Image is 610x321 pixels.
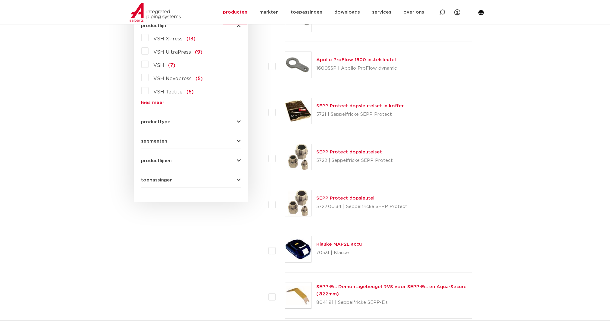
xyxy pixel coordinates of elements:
[316,202,407,212] p: 5722.00.34 | Seppelfricke SEPP Protect
[153,36,183,41] span: VSH XPress
[316,156,393,165] p: 5722 | Seppelfricke SEPP Protect
[168,63,175,68] span: (7)
[195,50,202,55] span: (9)
[285,98,311,124] img: Thumbnail for SEPP Protect dopsleutelset in koffer
[196,76,203,81] span: (5)
[153,90,183,94] span: VSH Tectite
[316,150,382,154] a: SEPP Protect dopsleutelset
[316,104,404,108] a: SEPP Protect dopsleutelset in koffer
[153,76,192,81] span: VSH Novopress
[316,248,362,258] p: 7053I | Klauke
[316,242,362,247] a: Klauke MAP2L accu
[285,52,311,78] img: Thumbnail for Apollo ProFlow 1600 instelsleutel
[141,139,167,143] span: segmenten
[141,178,173,182] span: toepassingen
[316,285,467,296] a: SEPP-Eis Demontagebeugel RVS voor SEPP-Eis en Aqua-Secure (Ø22mm)
[141,159,241,163] button: productlijnen
[285,282,311,308] img: Thumbnail for SEPP-Eis Demontagebeugel RVS voor SEPP-Eis en Aqua-Secure (Ø22mm)
[153,63,164,68] span: VSH
[141,120,170,124] span: producttype
[285,144,311,170] img: Thumbnail for SEPP Protect dopsleutelset
[316,110,404,119] p: 5721 | Seppelfricke SEPP Protect
[186,90,194,94] span: (5)
[316,196,374,200] a: SEPP Protect dopsleutel
[285,236,311,262] img: Thumbnail for Klauke MAP2L accu
[153,50,191,55] span: VSH UltraPress
[141,178,241,182] button: toepassingen
[141,120,241,124] button: producttype
[316,64,397,73] p: 1600SSP | Apollo ProFlow dynamic
[186,36,196,41] span: (13)
[141,159,172,163] span: productlijnen
[141,24,166,28] span: productlijn
[141,24,241,28] button: productlijn
[141,100,241,105] a: lees meer
[141,139,241,143] button: segmenten
[316,58,396,62] a: Apollo ProFlow 1600 instelsleutel
[285,190,311,216] img: Thumbnail for SEPP Protect dopsleutel
[316,298,472,307] p: 8041.81 | Seppelfricke SEPP-Eis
